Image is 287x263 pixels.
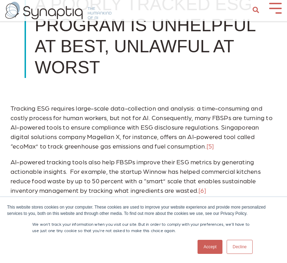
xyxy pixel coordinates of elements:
[199,186,206,194] a: [6]
[198,240,222,254] a: Accept
[227,240,253,254] a: Decline
[7,204,280,217] div: This website stores cookies on your computer. These cookies are used to improve your website expe...
[32,221,255,234] p: We won't track your information when you visit our site. But in order to comply with your prefere...
[11,157,276,195] p: AI-powered tracking tools also help FBSPs improve their ESG metrics by generating actionable insi...
[11,103,276,151] p: Tracking ESG requires large-scale data-collection and analysis: a time-consuming and costly proce...
[207,142,214,150] a: [5]
[5,2,112,19] img: synaptiq logo-2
